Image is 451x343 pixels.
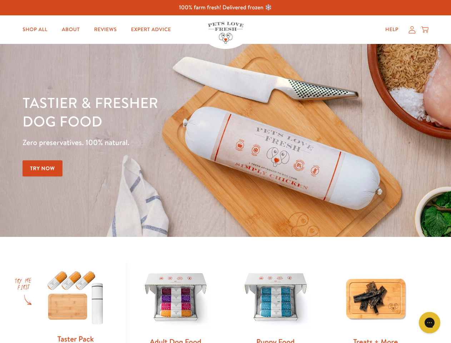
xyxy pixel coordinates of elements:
[22,160,62,177] a: Try Now
[88,23,122,37] a: Reviews
[380,23,404,37] a: Help
[56,23,85,37] a: About
[208,22,244,44] img: Pets Love Fresh
[22,93,293,130] h1: Tastier & fresher dog food
[17,23,53,37] a: Shop All
[22,136,293,149] p: Zero preservatives. 100% natural.
[415,309,444,336] iframe: Gorgias live chat messenger
[125,23,177,37] a: Expert Advice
